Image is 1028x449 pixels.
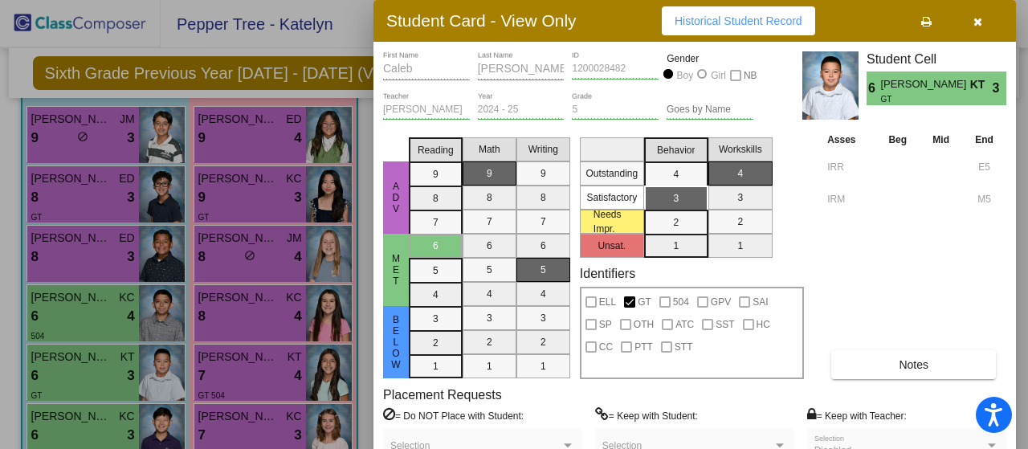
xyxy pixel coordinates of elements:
[634,315,654,334] span: OTH
[827,155,871,179] input: assessment
[673,292,689,312] span: 504
[823,131,875,149] th: Asses
[599,292,616,312] span: ELL
[389,253,403,287] span: Met
[383,387,502,402] label: Placement Requests
[827,187,871,211] input: assessment
[753,292,768,312] span: SAI
[993,79,1006,98] span: 3
[880,76,969,93] span: [PERSON_NAME]
[757,315,770,334] span: HC
[595,407,698,423] label: = Keep with Student:
[599,337,613,357] span: CC
[920,131,962,149] th: Mid
[710,68,726,83] div: Girl
[716,315,734,334] span: SST
[662,6,815,35] button: Historical Student Record
[675,337,693,357] span: STT
[867,79,880,98] span: 6
[478,104,565,116] input: year
[389,181,403,214] span: ADV
[675,14,802,27] span: Historical Student Record
[638,292,651,312] span: GT
[875,131,920,149] th: Beg
[572,104,659,116] input: grade
[599,315,612,334] span: SP
[970,76,993,93] span: KT
[383,407,524,423] label: = Do NOT Place with Student:
[899,358,928,371] span: Notes
[744,66,757,85] span: NB
[580,266,635,281] label: Identifiers
[667,104,753,116] input: goes by name
[667,51,753,66] mat-label: Gender
[572,63,659,75] input: Enter ID
[831,350,996,379] button: Notes
[880,93,958,105] span: GT
[675,315,694,334] span: ATC
[867,51,1006,67] h3: Student Cell
[711,292,731,312] span: GPV
[383,104,470,116] input: teacher
[962,131,1006,149] th: End
[389,314,403,370] span: beLow
[634,337,653,357] span: PTT
[807,407,907,423] label: = Keep with Teacher:
[676,68,694,83] div: Boy
[386,10,577,31] h3: Student Card - View Only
